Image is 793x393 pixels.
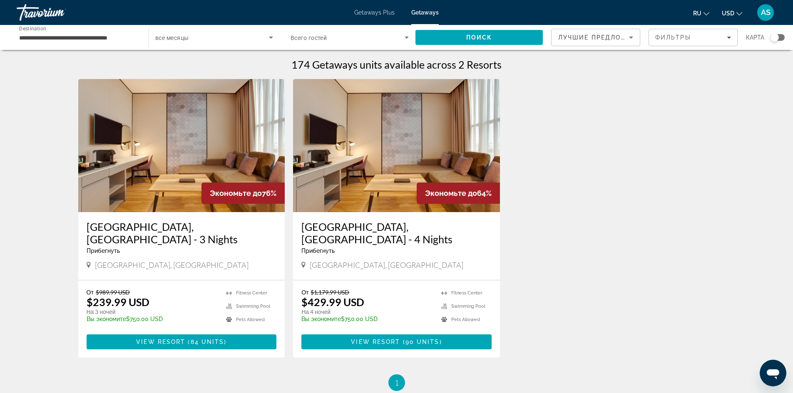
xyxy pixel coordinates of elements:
button: View Resort(84 units) [87,334,277,349]
a: [GEOGRAPHIC_DATA], [GEOGRAPHIC_DATA] - 3 Nights [87,220,277,245]
p: На 3 ночей [87,308,218,316]
span: Поиск [466,34,492,41]
span: ru [693,10,701,17]
span: карта [746,32,764,43]
span: View Resort [136,339,185,345]
nav: Pagination [78,374,715,391]
p: $429.99 USD [301,296,364,308]
mat-select: Sort by [558,32,633,42]
button: View Resort(90 units) [301,334,492,349]
a: Travorium [17,2,100,23]
p: $750.00 USD [301,316,433,322]
span: View Resort [351,339,400,345]
span: [GEOGRAPHIC_DATA], [GEOGRAPHIC_DATA] [310,260,463,269]
span: [GEOGRAPHIC_DATA], [GEOGRAPHIC_DATA] [95,260,249,269]
span: ( ) [185,339,226,345]
span: 84 units [191,339,224,345]
a: Getaways [411,9,439,16]
span: $989.99 USD [96,289,130,296]
span: Swimming Pool [451,304,485,309]
span: Вы экономите [87,316,126,322]
span: Pets Allowed [236,317,265,322]
span: Вы экономите [301,316,341,322]
img: Lemon Tree Hotel, Dubai - 4 Nights [293,79,500,212]
span: Прибегнуть [301,247,335,254]
p: $750.00 USD [87,316,218,322]
span: Прибегнуть [87,247,120,254]
span: $1,179.99 USD [311,289,349,296]
a: [GEOGRAPHIC_DATA], [GEOGRAPHIC_DATA] - 4 Nights [301,220,492,245]
span: 1 [395,378,399,387]
span: Лучшие предложения [558,34,647,41]
button: Filters [649,29,738,46]
div: 76% [201,183,285,204]
input: Select destination [19,33,137,43]
button: Change language [693,7,709,19]
span: ( ) [400,339,442,345]
h1: 174 Getaways units available across 2 Resorts [291,58,502,71]
span: Swimming Pool [236,304,270,309]
p: $239.99 USD [87,296,149,308]
span: Фильтры [655,34,691,41]
img: Lemon Tree Hotel, Dubai - 3 Nights [78,79,285,212]
p: На 4 ночей [301,308,433,316]
span: Fitness Center [236,290,267,296]
button: Change currency [722,7,742,19]
button: Search [415,30,543,45]
span: Всего гостей [291,35,327,41]
span: все месяцы [155,35,189,41]
iframe: Кнопка запуска окна обмена сообщениями [760,360,786,386]
a: Getaways Plus [354,9,395,16]
span: Fitness Center [451,290,482,296]
span: От [301,289,308,296]
button: User Menu [755,4,776,21]
span: От [87,289,94,296]
span: Экономьте до [425,189,477,198]
span: Destination [19,25,46,31]
span: Pets Allowed [451,317,480,322]
span: 90 units [405,339,440,345]
span: AS [761,8,771,17]
span: USD [722,10,734,17]
div: 64% [417,183,500,204]
span: Экономьте до [210,189,262,198]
